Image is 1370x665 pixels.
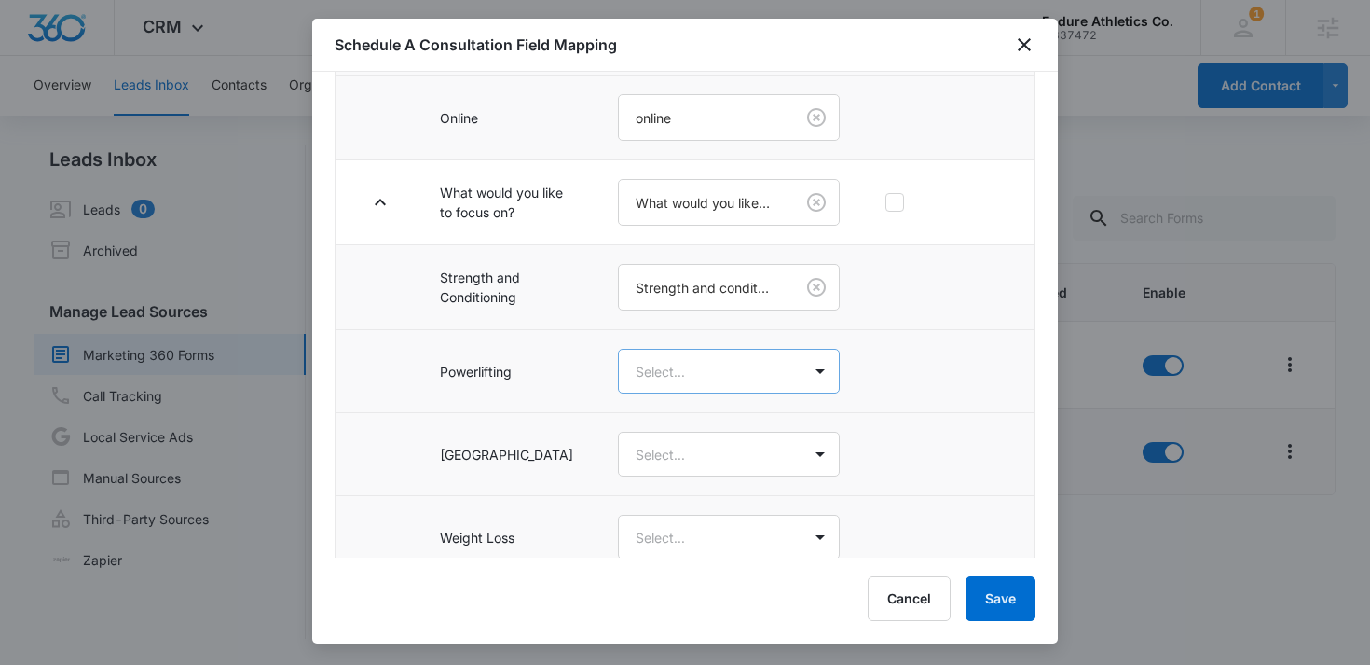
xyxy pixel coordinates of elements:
td: Strength and Conditioning [418,245,596,330]
td: Weight Loss [418,496,596,579]
button: Save [966,576,1035,621]
td: Powerlifting [418,330,596,413]
td: [GEOGRAPHIC_DATA] [418,413,596,496]
button: Clear [801,272,831,302]
h1: Schedule A Consultation Field Mapping [335,34,617,56]
button: Clear [801,187,831,217]
button: Cancel [868,576,951,621]
td: What would you like to focus on? [418,160,596,245]
button: close [1013,34,1035,56]
button: Clear [801,103,831,132]
td: Online [418,76,596,160]
button: Toggle Row Expanded [365,187,395,217]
